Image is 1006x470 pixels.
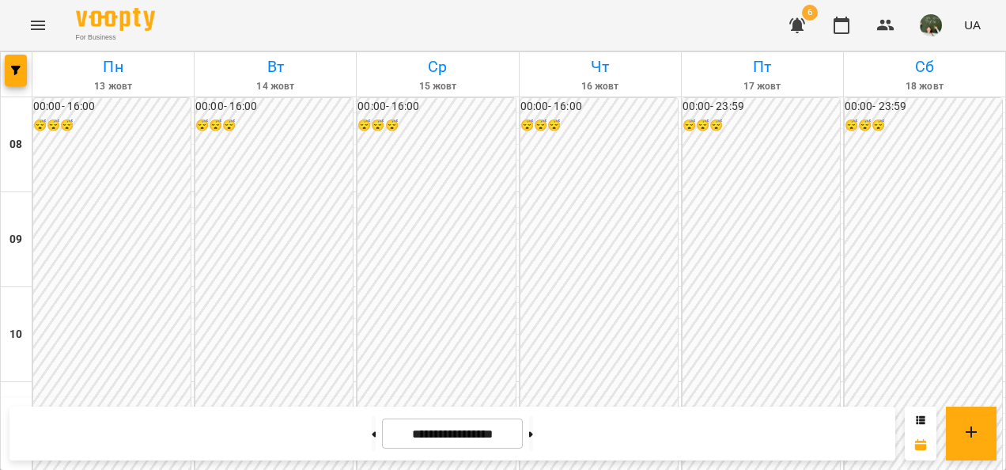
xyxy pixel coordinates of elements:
span: For Business [76,32,155,43]
h6: Ср [359,55,516,79]
h6: 14 жовт [197,79,354,94]
h6: 09 [9,231,22,248]
h6: Вт [197,55,354,79]
img: 7f22f8f6d9326e8f8d8bbe533a0e5c13.jpeg [920,14,942,36]
span: UA [964,17,981,33]
h6: 00:00 - 16:00 [33,98,191,116]
h6: 10 [9,326,22,343]
h6: Пт [684,55,841,79]
h6: 😴😴😴 [845,117,1002,135]
button: Menu [19,6,57,44]
h6: 😴😴😴 [357,117,515,135]
h6: Сб [846,55,1003,79]
h6: 00:00 - 23:59 [683,98,840,116]
h6: 13 жовт [35,79,191,94]
h6: Пн [35,55,191,79]
h6: 00:00 - 16:00 [195,98,353,116]
h6: 17 жовт [684,79,841,94]
span: 6 [802,5,818,21]
h6: 😴😴😴 [195,117,353,135]
h6: 😴😴😴 [520,117,678,135]
h6: Чт [522,55,679,79]
h6: 08 [9,136,22,154]
h6: 16 жовт [522,79,679,94]
button: UA [958,10,987,40]
h6: 00:00 - 16:00 [520,98,678,116]
h6: 15 жовт [359,79,516,94]
h6: 😴😴😴 [683,117,840,135]
h6: 00:00 - 23:59 [845,98,1002,116]
h6: 18 жовт [846,79,1003,94]
img: Voopty Logo [76,8,155,31]
h6: 00:00 - 16:00 [357,98,515,116]
h6: 😴😴😴 [33,117,191,135]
